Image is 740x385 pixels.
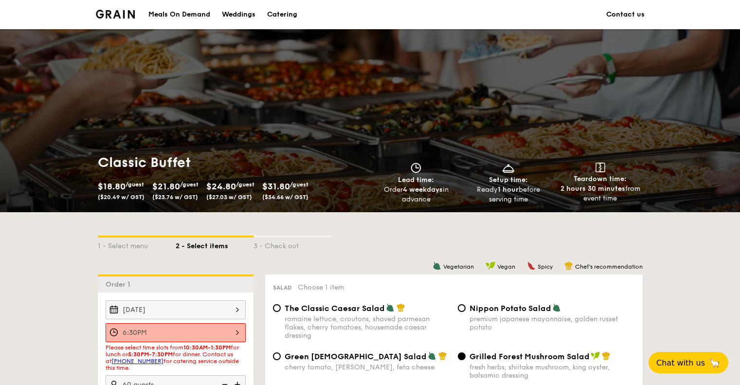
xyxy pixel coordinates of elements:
span: Chef's recommendation [575,263,643,270]
span: Nippon Potato Salad [469,304,551,313]
div: Ready before serving time [466,185,550,204]
img: icon-vegetarian.fe4039eb.svg [552,303,561,312]
strong: 1 hour [498,185,519,194]
span: Lead time: [398,176,434,184]
div: 2 - Select items [176,238,253,251]
span: ($27.03 w/ GST) [206,194,252,201]
input: Grilled Forest Mushroom Saladfresh herbs, shiitake mushroom, king oyster, balsamic dressing [458,352,466,360]
a: [PHONE_NUMBER] [111,358,163,365]
span: Chat with us [656,358,705,367]
span: The Classic Caesar Salad [285,304,385,313]
input: Event date [106,300,246,319]
a: Logotype [96,10,135,18]
img: icon-spicy.37a8142b.svg [527,261,536,270]
span: /guest [126,181,144,188]
span: Setup time: [489,176,528,184]
input: Green [DEMOGRAPHIC_DATA] Saladcherry tomato, [PERSON_NAME], feta cheese [273,352,281,360]
input: Nippon Potato Saladpremium japanese mayonnaise, golden russet potato [458,304,466,312]
span: /guest [290,181,308,188]
img: icon-vegan.f8ff3823.svg [591,351,600,360]
div: premium japanese mayonnaise, golden russet potato [469,315,635,331]
div: 1 - Select menu [98,238,176,251]
strong: 2 hours 30 minutes [560,184,625,193]
img: icon-chef-hat.a58ddaea.svg [438,351,447,360]
span: Vegetarian [443,263,474,270]
img: icon-chef-hat.a58ddaea.svg [602,351,611,360]
img: icon-vegetarian.fe4039eb.svg [386,303,395,312]
img: icon-vegetarian.fe4039eb.svg [433,261,441,270]
span: Choose 1 item [298,283,344,292]
span: $18.80 [98,181,126,192]
div: 3 - Check out [253,238,331,251]
strong: 5:30PM-7:30PM [128,351,173,358]
img: icon-chef-hat.a58ddaea.svg [564,261,573,270]
span: 🦙 [709,357,721,368]
img: icon-vegetarian.fe4039eb.svg [428,351,436,360]
span: Spicy [538,263,553,270]
img: icon-teardown.65201eee.svg [596,163,605,172]
span: $21.80 [152,181,180,192]
input: The Classic Caesar Saladromaine lettuce, croutons, shaved parmesan flakes, cherry tomatoes, house... [273,304,281,312]
span: $24.80 [206,181,236,192]
div: Order in advance [374,185,458,204]
img: icon-clock.2db775ea.svg [409,163,423,173]
img: icon-vegan.f8ff3823.svg [486,261,495,270]
h1: Classic Buffet [98,154,366,171]
strong: 10:30AM-1:30PM [183,344,231,351]
input: Event time [106,323,246,342]
button: Chat with us🦙 [649,352,728,373]
div: fresh herbs, shiitake mushroom, king oyster, balsamic dressing [469,363,635,380]
span: Grilled Forest Mushroom Salad [469,352,590,361]
strong: 4 weekdays [403,185,443,194]
span: ($34.66 w/ GST) [262,194,308,201]
img: icon-dish.430c3a2e.svg [501,163,516,173]
span: ($23.76 w/ GST) [152,194,198,201]
span: /guest [236,181,254,188]
span: /guest [180,181,199,188]
div: romaine lettuce, croutons, shaved parmesan flakes, cherry tomatoes, housemade caesar dressing [285,315,450,340]
span: Vegan [497,263,515,270]
span: Green [DEMOGRAPHIC_DATA] Salad [285,352,427,361]
span: Teardown time: [574,175,627,183]
img: icon-chef-hat.a58ddaea.svg [397,303,405,312]
img: Grain [96,10,135,18]
span: ($20.49 w/ GST) [98,194,144,201]
div: from event time [558,184,642,203]
span: Salad [273,284,292,291]
span: $31.80 [262,181,290,192]
span: Please select time slots from for lunch or for dinner. Contact us at for catering service outside... [106,344,239,371]
div: cherry tomato, [PERSON_NAME], feta cheese [285,363,450,371]
span: Order 1 [106,280,134,289]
